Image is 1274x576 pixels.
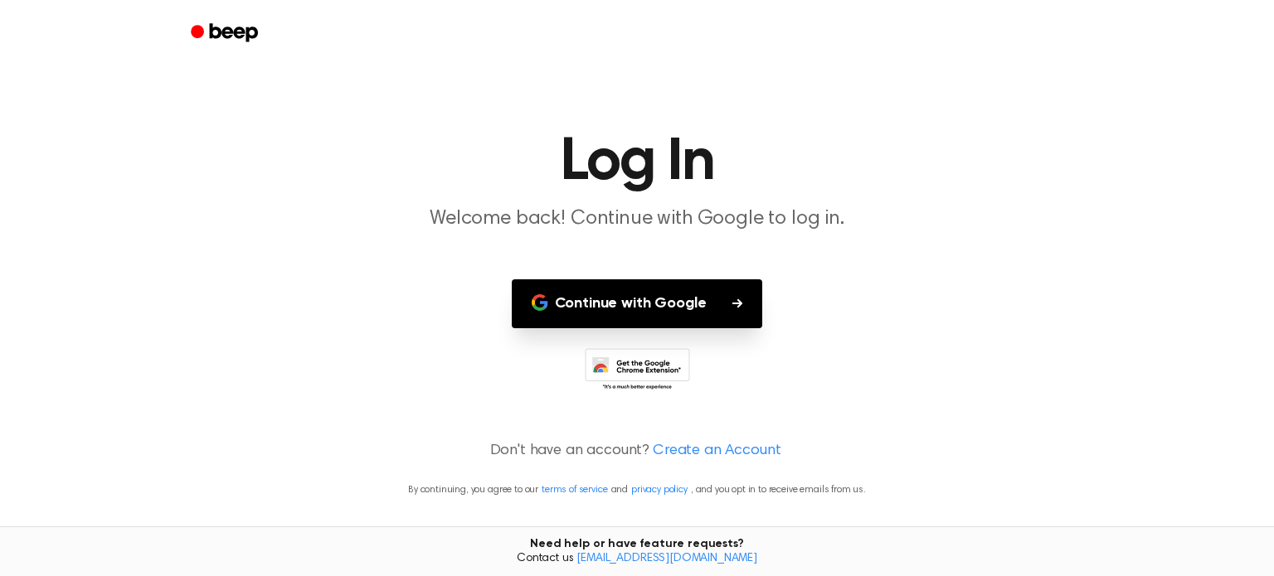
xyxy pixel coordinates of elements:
[631,485,688,495] a: privacy policy
[512,279,763,328] button: Continue with Google
[542,485,607,495] a: terms of service
[179,17,273,50] a: Beep
[20,440,1254,462] p: Don't have an account?
[20,482,1254,497] p: By continuing, you agree to our and , and you opt in to receive emails from us.
[653,440,780,462] a: Create an Account
[212,133,1062,192] h1: Log In
[576,553,757,564] a: [EMAIL_ADDRESS][DOMAIN_NAME]
[318,206,955,233] p: Welcome back! Continue with Google to log in.
[10,552,1264,567] span: Contact us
